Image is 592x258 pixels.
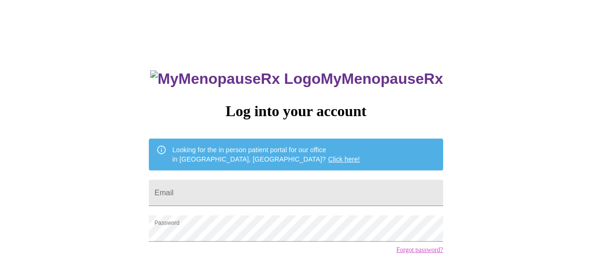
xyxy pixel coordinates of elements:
[150,70,443,88] h3: MyMenopauseRx
[328,155,360,163] a: Click here!
[150,70,321,88] img: MyMenopauseRx Logo
[149,103,443,120] h3: Log into your account
[172,141,360,168] div: Looking for the in person patient portal for our office in [GEOGRAPHIC_DATA], [GEOGRAPHIC_DATA]?
[396,246,443,254] a: Forgot password?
